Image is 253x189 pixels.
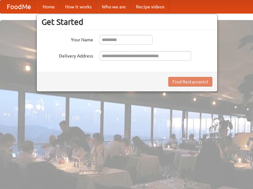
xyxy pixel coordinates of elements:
[60,0,97,13] a: How it works
[42,35,93,43] label: Your Name
[168,77,212,87] button: Find Restaurants!
[37,0,60,13] a: Home
[97,0,131,13] a: Who we are
[42,17,212,27] h3: Get Started
[131,0,170,13] a: Recipe videos
[42,51,93,59] label: Delivery Address
[0,0,37,13] a: FoodMe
